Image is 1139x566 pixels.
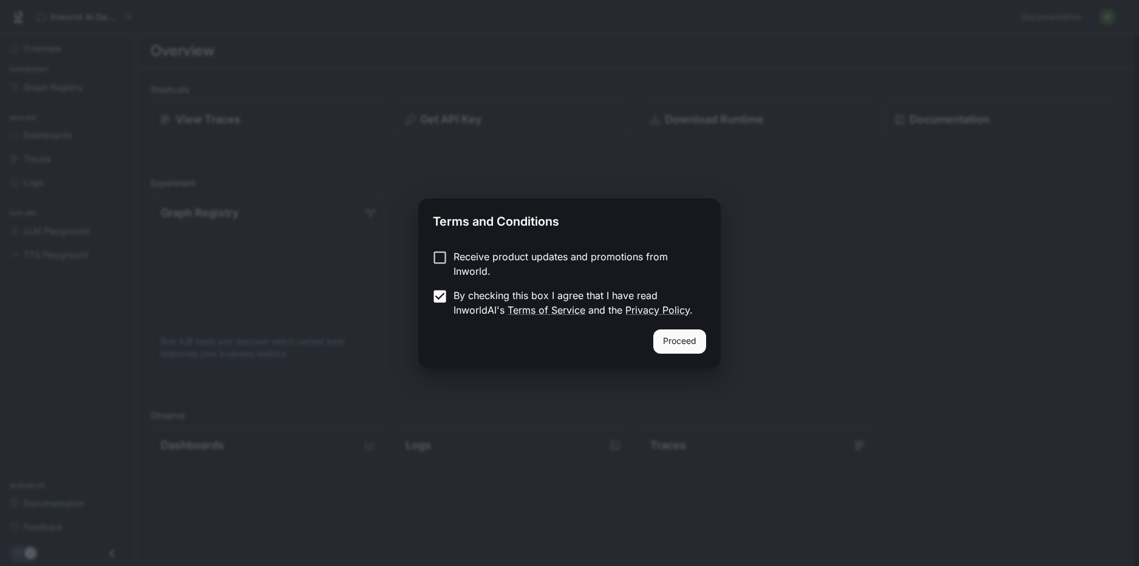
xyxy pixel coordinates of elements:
[454,288,696,317] p: By checking this box I agree that I have read InworldAI's and the .
[418,198,721,240] h2: Terms and Conditions
[653,329,706,354] button: Proceed
[508,304,585,316] a: Terms of Service
[454,249,696,278] p: Receive product updates and promotions from Inworld.
[625,304,690,316] a: Privacy Policy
